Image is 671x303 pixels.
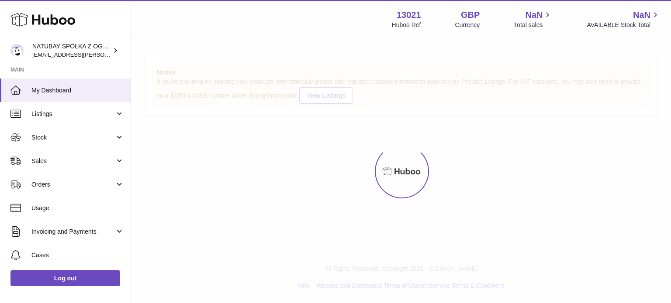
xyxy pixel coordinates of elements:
span: Usage [31,204,124,212]
img: kacper.antkowski@natubay.pl [10,44,24,57]
span: NaN [525,9,543,21]
span: Total sales [514,21,553,29]
div: Huboo Ref [392,21,421,29]
a: Log out [10,270,120,286]
span: My Dashboard [31,86,124,95]
span: Sales [31,157,115,165]
span: Listings [31,110,115,118]
strong: GBP [461,9,480,21]
span: Cases [31,251,124,259]
span: NaN [633,9,650,21]
div: Currency [455,21,480,29]
span: Orders [31,180,115,189]
div: NATUBAY SPÓŁKA Z OGRANICZONĄ ODPOWIEDZIALNOŚCIĄ [32,42,111,59]
span: Invoicing and Payments [31,228,115,236]
span: Stock [31,133,115,142]
span: AVAILABLE Stock Total [587,21,661,29]
strong: 13021 [397,9,421,21]
a: NaN AVAILABLE Stock Total [587,9,661,29]
a: NaN Total sales [514,9,553,29]
span: [EMAIL_ADDRESS][PERSON_NAME][DOMAIN_NAME] [32,51,175,58]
